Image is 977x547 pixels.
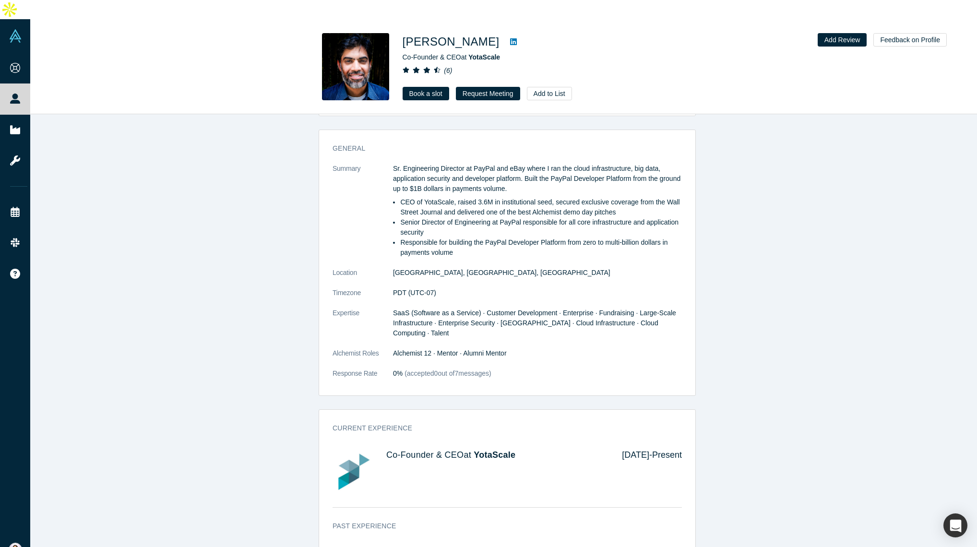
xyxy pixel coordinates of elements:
[393,348,682,358] dd: Alchemist 12 · Mentor · Alumni Mentor
[333,423,668,433] h3: Current Experience
[403,369,491,377] span: (accepted 0 out of 7 messages)
[333,308,393,348] dt: Expertise
[468,53,500,61] a: YotaScale
[393,288,682,298] dd: PDT (UTC-07)
[403,87,449,100] a: Book a slot
[403,33,500,50] h1: [PERSON_NAME]
[393,369,403,377] span: 0%
[9,29,22,43] img: Alchemist Vault Logo
[527,87,572,100] button: Add to List
[333,288,393,308] dt: Timezone
[333,450,376,494] img: YotaScale's Logo
[873,33,947,47] button: Feedback on Profile
[333,521,668,531] h3: Past Experience
[818,33,867,47] button: Add Review
[333,164,393,268] dt: Summary
[393,268,682,278] dd: [GEOGRAPHIC_DATA], [GEOGRAPHIC_DATA], [GEOGRAPHIC_DATA]
[400,238,682,258] li: Responsible for building the PayPal Developer Platform from zero to multi-billion dollars in paym...
[333,268,393,288] dt: Location
[400,197,682,217] li: CEO of YotaScale, raised 3.6M in institutional seed, secured exclusive coverage from the Wall Str...
[386,450,608,461] h4: Co-Founder & CEO at
[333,348,393,369] dt: Alchemist Roles
[393,309,676,337] span: SaaS (Software as a Service) · Customer Development · Enterprise · Fundraising · Large-Scale Infr...
[403,53,500,61] span: Co-Founder & CEO at
[444,67,452,74] i: ( 6 )
[393,164,682,194] p: Sr. Engineering Director at PayPal and eBay where I ran the cloud infrastructure, big data, appli...
[474,450,515,460] a: YotaScale
[333,143,668,154] h3: General
[322,33,389,100] img: Asim Razzaq's Profile Image
[333,369,393,389] dt: Response Rate
[400,217,682,238] li: Senior Director of Engineering at PayPal responsible for all core infrastructure and application ...
[456,87,520,100] button: Request Meeting
[608,450,682,494] div: [DATE] - Present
